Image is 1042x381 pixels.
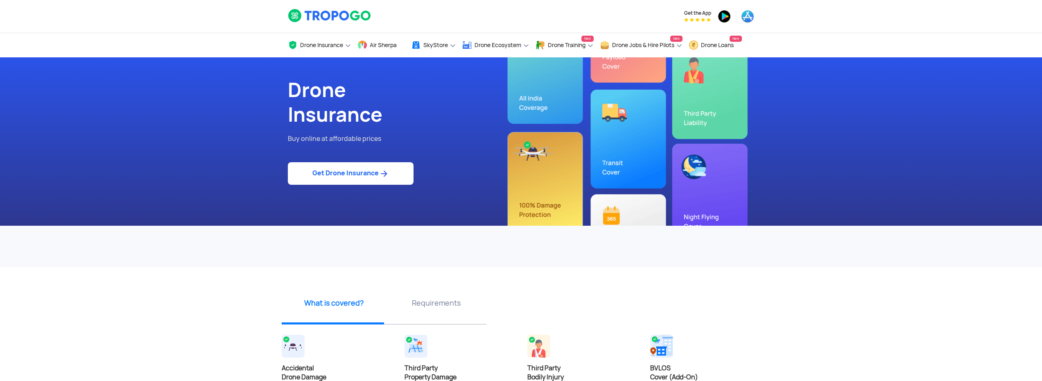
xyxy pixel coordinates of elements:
span: Drone Ecosystem [475,42,521,48]
span: Air Sherpa [370,42,397,48]
h1: Drone Insurance [288,78,515,127]
span: Drone Insurance [300,42,343,48]
a: Drone Ecosystem [462,33,529,57]
a: Drone Jobs & Hire PilotsNew [600,33,683,57]
span: New [670,36,683,42]
a: SkyStore [411,33,456,57]
a: Drone LoansNew [689,33,742,57]
img: ic_playstore.png [718,10,731,23]
span: Drone Jobs & Hire Pilots [612,42,674,48]
img: ic_appstore.png [741,10,754,23]
span: New [581,36,594,42]
span: SkyStore [423,42,448,48]
p: Buy online at affordable prices [288,134,515,144]
span: Drone Training [548,42,585,48]
span: Drone Loans [701,42,734,48]
a: Get Drone Insurance [288,162,414,185]
img: App Raking [684,18,711,22]
a: Drone TrainingNew [536,33,594,57]
a: Air Sherpa [357,33,405,57]
img: ic_arrow_forward_blue.svg [379,169,389,179]
span: New [730,36,742,42]
p: What is covered? [286,298,382,308]
p: Requirements [388,298,484,308]
a: Drone Insurance [288,33,351,57]
span: Get the App [684,10,711,16]
img: logoHeader.svg [288,9,372,23]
